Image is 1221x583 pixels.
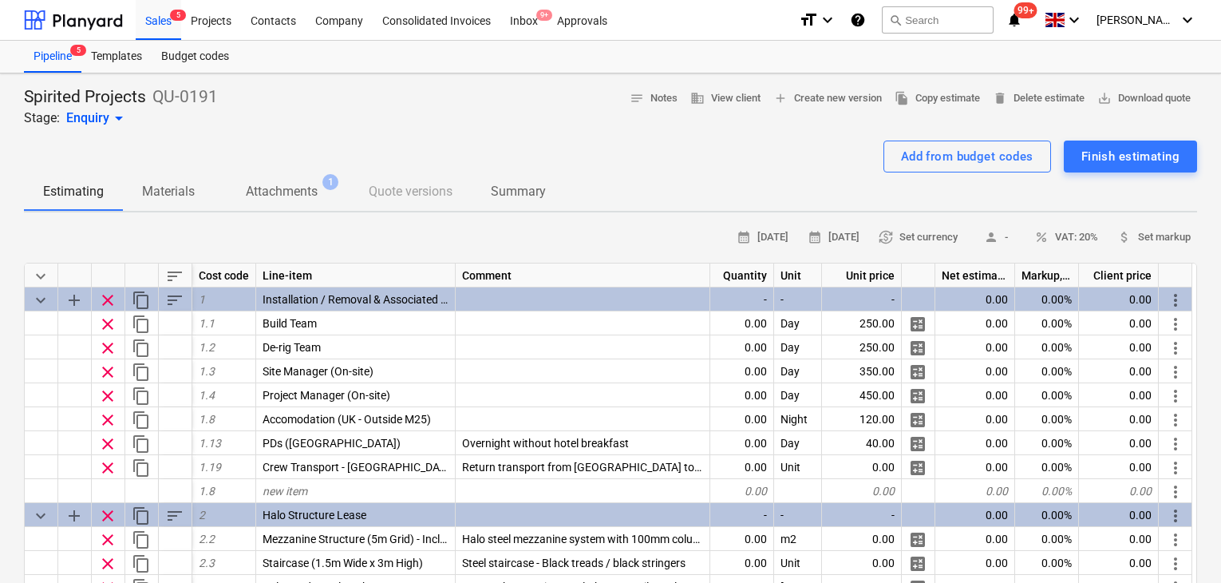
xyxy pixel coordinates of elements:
div: 0.00 [935,288,1015,311]
div: Add from budget codes [901,146,1033,167]
div: 250.00 [822,311,902,335]
p: Materials [142,182,195,201]
span: Remove row [98,291,117,310]
span: Remove row [98,530,117,549]
span: Duplicate row [132,530,151,549]
span: 2 [199,509,205,522]
span: [PERSON_NAME] [1097,14,1176,26]
span: Return transport from London to XXX [462,461,718,474]
div: 40.00 [822,431,902,455]
span: Manage detailed breakdown for the row [908,434,927,454]
div: 0.00 [1079,335,1159,359]
a: Templates [81,41,152,73]
button: View client [684,86,767,111]
div: 0.00 [935,311,1015,335]
button: Download quote [1091,86,1197,111]
button: Notes [623,86,684,111]
span: Manage detailed breakdown for the row [908,339,927,358]
div: Line-item [256,264,456,288]
span: Mezzanine Structure (5m Grid) - Includes 21mm Phenolic Plywood Flooring [263,533,631,545]
span: - [977,228,1015,247]
span: Remove row [98,434,117,454]
span: Remove row [98,506,117,525]
div: 0.00 [935,503,1015,527]
span: Crew Transport - UK [263,461,455,474]
a: Pipeline5 [24,41,81,73]
i: keyboard_arrow_down [1178,10,1197,30]
span: new item [263,485,307,498]
span: Duplicate row [132,410,151,430]
div: 0.00% [1015,503,1079,527]
div: 0.00 [822,455,902,479]
span: 1.19 [199,461,221,474]
iframe: Chat Widget [1141,506,1221,583]
div: 0.00 [935,479,1015,503]
div: 0.00 [1079,527,1159,551]
button: VAT: 20% [1028,225,1104,250]
div: 0.00% [1015,455,1079,479]
div: m2 [774,527,822,551]
span: Add sub category to row [65,506,84,525]
span: 9+ [536,10,552,21]
span: Remove row [98,458,117,478]
i: format_size [799,10,818,30]
span: attach_money [1117,230,1132,244]
p: QU-0191 [152,86,218,109]
span: More actions [1166,458,1185,478]
div: 0.00% [1015,527,1079,551]
span: 1.3 [199,365,215,378]
span: file_copy [895,91,909,105]
div: 0.00% [1015,479,1079,503]
div: 0.00% [1015,407,1079,431]
span: Collapse all categories [31,267,50,286]
div: - [710,503,774,527]
div: Net estimated cost [935,264,1015,288]
span: [DATE] [737,228,788,247]
span: VAT: 20% [1034,228,1098,247]
div: 0.00 [935,359,1015,383]
div: Day [774,383,822,407]
span: Manage detailed breakdown for the row [908,530,927,549]
div: 0.00 [710,551,774,575]
span: Manage detailed breakdown for the row [908,387,927,406]
div: 0.00 [710,407,774,431]
span: Duplicate row [132,339,151,358]
span: Add sub category to row [65,291,84,310]
span: More actions [1166,434,1185,454]
span: Staircase (1.5m Wide x 3m High) [263,557,423,569]
div: 0.00 [935,383,1015,407]
button: Search [882,6,994,34]
span: Duplicate category [132,291,151,310]
span: 99+ [1014,2,1037,18]
span: Manage detailed breakdown for the row [908,458,927,478]
div: Cost code [192,264,256,288]
div: - [774,288,822,311]
span: currency_exchange [879,230,893,244]
div: Unit [774,551,822,575]
span: 2.2 [199,533,215,545]
span: Download quote [1097,89,1191,108]
span: View client [690,89,761,108]
span: More actions [1166,291,1185,310]
div: 0.00 [1079,359,1159,383]
div: 450.00 [822,383,902,407]
span: notes [630,91,644,105]
span: save_alt [1097,91,1112,105]
div: Unit [774,264,822,288]
div: Day [774,311,822,335]
span: business [690,91,705,105]
span: 5 [170,10,186,21]
div: Finish estimating [1081,146,1180,167]
div: 0.00 [710,455,774,479]
div: 350.00 [822,359,902,383]
div: Client price [1079,264,1159,288]
span: Remove row [98,554,117,573]
div: Day [774,359,822,383]
div: 0.00% [1015,335,1079,359]
div: 0.00% [1015,288,1079,311]
a: Budget codes [152,41,239,73]
span: More actions [1166,482,1185,502]
span: Manage detailed breakdown for the row [908,363,927,382]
